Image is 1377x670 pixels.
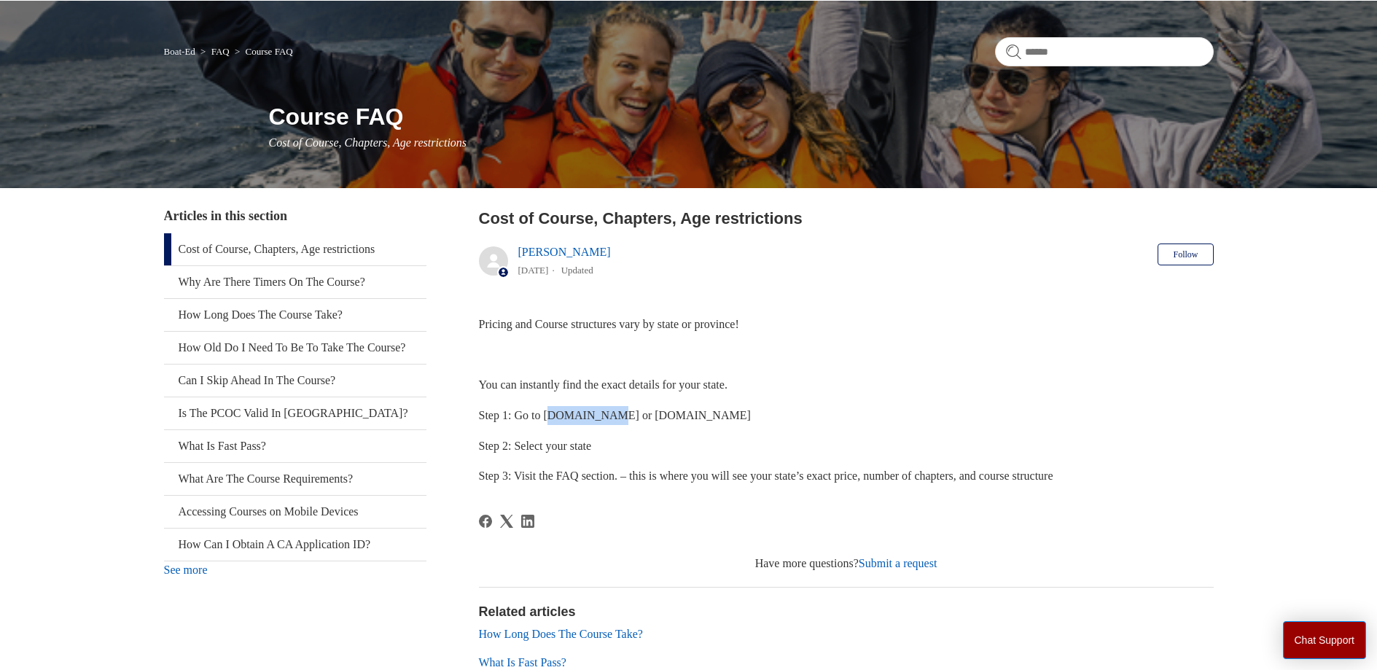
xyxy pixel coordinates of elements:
[164,564,208,576] a: See more
[500,515,513,528] a: X Corp
[269,99,1214,134] h1: Course FAQ
[521,515,534,528] svg: Share this page on LinkedIn
[164,397,426,429] a: Is The PCOC Valid In [GEOGRAPHIC_DATA]?
[859,557,937,569] a: Submit a request
[164,430,426,462] a: What Is Fast Pass?
[211,46,230,57] a: FAQ
[164,332,426,364] a: How Old Do I Need To Be To Take The Course?
[479,656,566,669] a: What Is Fast Pass?
[479,555,1214,572] div: Have more questions?
[479,470,1053,482] span: Step 3: Visit the FAQ section. – this is where you will see your state’s exact price, number of c...
[479,515,492,528] svg: Share this page on Facebook
[479,515,492,528] a: Facebook
[1283,621,1367,659] button: Chat Support
[1158,244,1213,265] button: Follow Article
[164,365,426,397] a: Can I Skip Ahead In The Course?
[164,233,426,265] a: Cost of Course, Chapters, Age restrictions
[164,496,426,528] a: Accessing Courses on Mobile Devices
[500,515,513,528] svg: Share this page on X Corp
[164,46,198,57] li: Boat-Ed
[479,318,739,330] span: Pricing and Course structures vary by state or province!
[479,628,643,640] a: How Long Does The Course Take?
[232,46,293,57] li: Course FAQ
[518,265,549,276] time: 04/08/2025, 13:01
[518,246,611,258] a: [PERSON_NAME]
[479,409,751,421] span: Step 1: Go to [DOMAIN_NAME] or [DOMAIN_NAME]
[269,136,467,149] span: Cost of Course, Chapters, Age restrictions
[479,602,1214,622] h2: Related articles
[164,299,426,331] a: How Long Does The Course Take?
[164,266,426,298] a: Why Are There Timers On The Course?
[164,46,195,57] a: Boat-Ed
[246,46,293,57] a: Course FAQ
[164,209,287,223] span: Articles in this section
[479,206,1214,230] h2: Cost of Course, Chapters, Age restrictions
[164,463,426,495] a: What Are The Course Requirements?
[479,440,592,452] span: Step 2: Select your state
[995,37,1214,66] input: Search
[198,46,232,57] li: FAQ
[164,529,426,561] a: How Can I Obtain A CA Application ID?
[561,265,593,276] li: Updated
[521,515,534,528] a: LinkedIn
[479,378,727,391] span: You can instantly find the exact details for your state.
